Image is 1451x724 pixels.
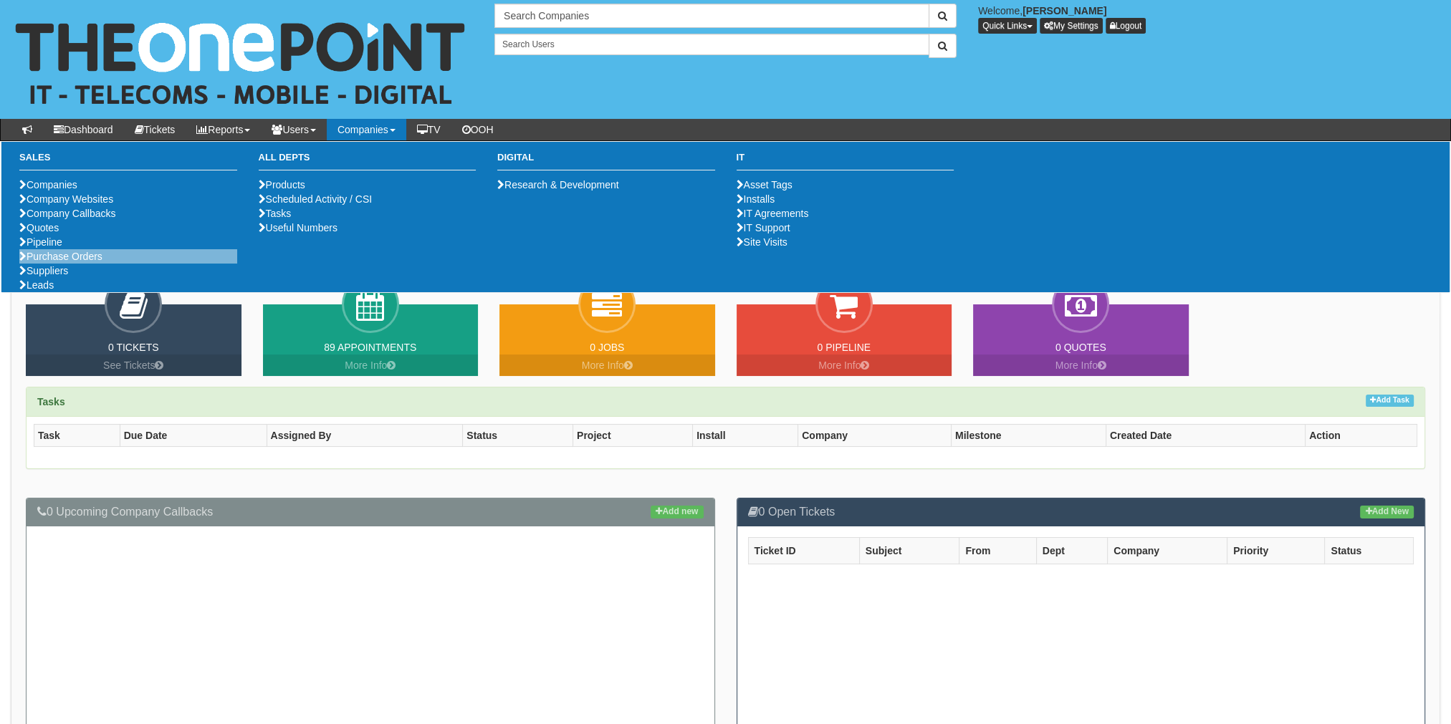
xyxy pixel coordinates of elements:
[463,424,573,446] th: Status
[951,424,1106,446] th: Milestone
[590,342,624,353] a: 0 Jobs
[324,342,416,353] a: 89 Appointments
[497,153,715,170] h3: Digital
[26,354,241,376] a: See Tickets
[327,119,406,140] a: Companies
[737,193,775,205] a: Installs
[19,265,68,276] a: Suppliers
[124,119,186,140] a: Tickets
[261,119,327,140] a: Users
[451,119,504,140] a: OOH
[817,342,871,353] a: 0 Pipeline
[1366,395,1414,407] a: Add Task
[737,222,790,233] a: IT Support
[259,153,477,170] h3: All Depts
[19,279,54,291] a: Leads
[1360,506,1414,518] a: Add New
[737,179,792,190] a: Asset Tags
[43,119,124,140] a: Dashboard
[651,506,703,518] a: Add new
[1325,537,1414,564] th: Status
[19,222,59,233] a: Quotes
[108,342,159,353] a: 0 Tickets
[1106,18,1146,34] a: Logout
[1023,5,1106,16] b: [PERSON_NAME]
[494,34,929,55] input: Search Users
[1106,424,1305,446] th: Created Date
[19,251,102,262] a: Purchase Orders
[34,424,120,446] th: Task
[406,119,451,140] a: TV
[499,354,715,376] a: More Info
[19,153,237,170] h3: Sales
[573,424,693,446] th: Project
[267,424,463,446] th: Assigned By
[748,537,859,564] th: Ticket ID
[959,537,1036,564] th: From
[19,236,62,248] a: Pipeline
[186,119,261,140] a: Reports
[1040,18,1103,34] a: My Settings
[259,208,292,219] a: Tasks
[693,424,798,446] th: Install
[973,354,1189,376] a: More Info
[1306,424,1417,446] th: Action
[37,396,65,407] strong: Tasks
[1055,342,1106,353] a: 0 Quotes
[737,236,787,248] a: Site Visits
[748,506,1414,518] h3: 0 Open Tickets
[798,424,952,446] th: Company
[37,506,704,518] h3: 0 Upcoming Company Callbacks
[1108,537,1227,564] th: Company
[737,354,952,376] a: More Info
[263,354,479,376] a: More Info
[259,193,373,205] a: Scheduled Activity / CSI
[120,424,267,446] th: Due Date
[19,193,113,205] a: Company Websites
[19,208,116,219] a: Company Callbacks
[1036,537,1107,564] th: Dept
[967,4,1451,34] div: Welcome,
[259,222,337,233] a: Useful Numbers
[19,179,77,190] a: Companies
[1227,537,1325,564] th: Priority
[859,537,959,564] th: Subject
[259,179,305,190] a: Products
[494,4,929,28] input: Search Companies
[497,179,619,190] a: Research & Development
[978,18,1037,34] button: Quick Links
[737,153,954,170] h3: IT
[737,208,809,219] a: IT Agreements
